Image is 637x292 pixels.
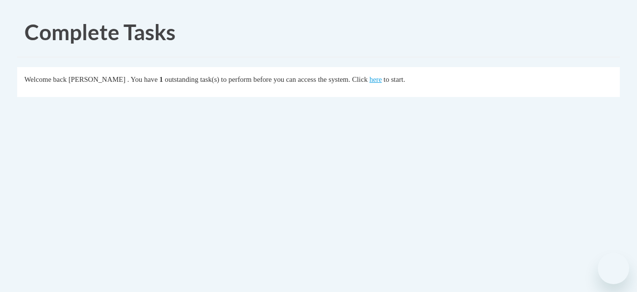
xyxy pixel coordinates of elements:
span: Complete Tasks [24,19,175,45]
span: Welcome back [24,75,67,83]
span: [PERSON_NAME] [69,75,125,83]
iframe: Button to launch messaging window [598,253,629,284]
span: . You have [127,75,158,83]
span: 1 [159,75,163,83]
span: outstanding task(s) to perform before you can access the system. Click [165,75,367,83]
span: to start. [384,75,405,83]
a: here [369,75,382,83]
